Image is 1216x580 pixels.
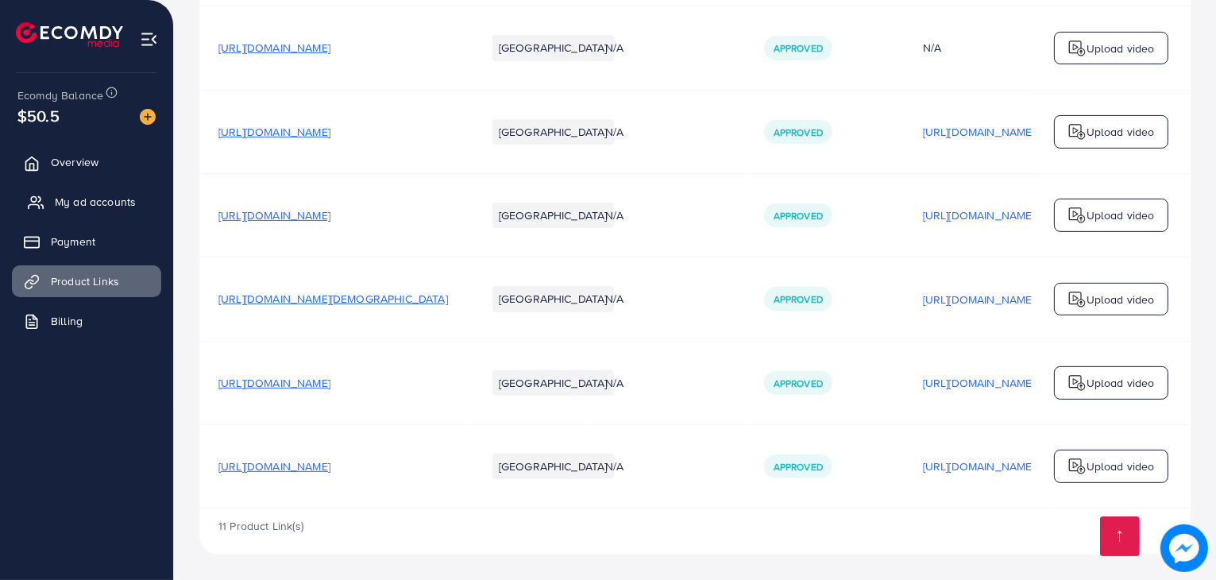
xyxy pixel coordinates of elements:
[923,457,1035,476] p: [URL][DOMAIN_NAME]
[218,291,448,307] span: [URL][DOMAIN_NAME][DEMOGRAPHIC_DATA]
[923,290,1035,309] p: [URL][DOMAIN_NAME]
[1067,39,1087,58] img: logo
[774,126,823,139] span: Approved
[218,124,330,140] span: [URL][DOMAIN_NAME]
[51,234,95,249] span: Payment
[605,458,623,474] span: N/A
[605,207,623,223] span: N/A
[12,186,161,218] a: My ad accounts
[1067,457,1087,476] img: logo
[1087,290,1155,309] p: Upload video
[55,194,136,210] span: My ad accounts
[218,518,303,534] span: 11 Product Link(s)
[218,375,330,391] span: [URL][DOMAIN_NAME]
[1087,39,1155,58] p: Upload video
[218,40,330,56] span: [URL][DOMAIN_NAME]
[1067,122,1087,141] img: logo
[774,460,823,474] span: Approved
[1087,373,1155,392] p: Upload video
[140,30,158,48] img: menu
[605,40,623,56] span: N/A
[1160,524,1208,572] img: image
[1087,122,1155,141] p: Upload video
[492,286,614,311] li: [GEOGRAPHIC_DATA]
[12,146,161,178] a: Overview
[17,87,103,103] span: Ecomdy Balance
[17,104,60,127] span: $50.5
[923,206,1035,225] p: [URL][DOMAIN_NAME]
[492,119,614,145] li: [GEOGRAPHIC_DATA]
[51,273,119,289] span: Product Links
[492,35,614,60] li: [GEOGRAPHIC_DATA]
[605,124,623,140] span: N/A
[12,265,161,297] a: Product Links
[16,22,123,47] img: logo
[51,154,98,170] span: Overview
[1067,373,1087,392] img: logo
[1067,206,1087,225] img: logo
[492,370,614,396] li: [GEOGRAPHIC_DATA]
[774,292,823,306] span: Approved
[605,291,623,307] span: N/A
[218,207,330,223] span: [URL][DOMAIN_NAME]
[774,377,823,390] span: Approved
[12,226,161,257] a: Payment
[1087,457,1155,476] p: Upload video
[923,122,1035,141] p: [URL][DOMAIN_NAME]
[51,313,83,329] span: Billing
[923,40,1035,56] div: N/A
[605,375,623,391] span: N/A
[1067,290,1087,309] img: logo
[492,203,614,228] li: [GEOGRAPHIC_DATA]
[774,209,823,222] span: Approved
[1087,206,1155,225] p: Upload video
[774,41,823,55] span: Approved
[12,305,161,337] a: Billing
[923,373,1035,392] p: [URL][DOMAIN_NAME]
[140,109,156,125] img: image
[492,454,614,479] li: [GEOGRAPHIC_DATA]
[218,458,330,474] span: [URL][DOMAIN_NAME]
